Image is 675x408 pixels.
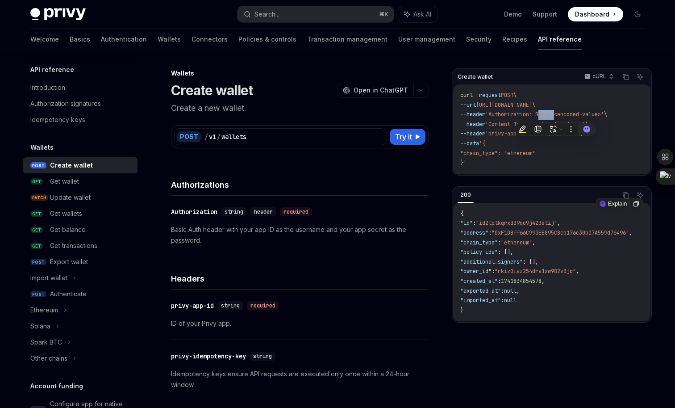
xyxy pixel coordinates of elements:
[517,287,520,294] span: ,
[398,29,455,50] a: User management
[247,301,279,310] div: required
[50,257,88,267] div: Export wallet
[501,92,513,99] span: POST
[460,140,479,147] span: --data
[30,353,67,364] div: Other chains
[30,162,46,169] span: POST
[460,121,485,128] span: --header
[171,301,214,310] div: privy-app-id
[379,11,388,18] span: ⌘ K
[354,86,408,95] span: Open in ChatGPT
[30,337,62,348] div: Spark BTC
[23,80,137,96] a: Introduction
[30,98,101,109] div: Authorization signatures
[460,278,498,285] span: "created_at"
[70,29,90,50] a: Basics
[460,307,463,314] span: }
[460,287,501,294] span: "exported_at"
[538,29,582,50] a: API reference
[171,318,429,329] p: ID of your Privy app.
[30,29,59,50] a: Welcome
[30,243,43,249] span: GET
[50,224,86,235] div: Get balance
[30,273,67,283] div: Import wallet
[576,268,579,275] span: ,
[485,130,579,137] span: 'privy-app-id: <privy-app-id>'
[492,229,629,236] span: "0xF1DBff66C993EE895C8cb176c30b07A559d76496"
[23,96,137,112] a: Authorization signatures
[209,132,216,141] div: v1
[485,121,585,128] span: 'Content-Type: application/json'
[579,69,617,84] button: cURL
[460,92,473,99] span: curl
[460,130,485,137] span: --header
[254,208,273,215] span: header
[504,297,517,304] span: null
[280,207,312,216] div: required
[30,321,50,332] div: Solana
[30,82,65,93] div: Introduction
[533,10,557,19] a: Support
[30,64,74,75] h5: API reference
[523,258,538,265] span: : [],
[337,83,413,98] button: Open in ChatGPT
[585,121,588,128] span: \
[23,286,137,302] a: POSTAuthenticate
[634,189,646,201] button: Ask AI
[171,207,217,216] div: Authorization
[395,131,412,142] span: Try it
[460,248,498,256] span: "policy_ids"
[204,132,208,141] div: /
[460,239,498,246] span: "chain_type"
[473,92,501,99] span: --request
[30,194,48,201] span: PATCH
[23,112,137,128] a: Idempotency keys
[592,73,606,80] p: cURL
[171,369,429,390] p: Idempotency keys ensure API requests are executed only once within a 24-hour window.
[398,6,437,22] button: Ask AI
[390,129,425,145] button: Try it
[50,192,91,203] div: Update wallet
[460,229,488,236] span: "address"
[50,160,93,171] div: Create wallet
[466,29,492,50] a: Security
[460,219,473,227] span: "id"
[604,111,607,118] span: \
[101,29,147,50] a: Authentication
[171,102,429,114] p: Create a new wallet.
[177,131,201,142] div: POST
[30,227,43,233] span: GET
[473,219,476,227] span: :
[568,7,623,21] a: Dashboard
[458,73,493,80] span: Create wallet
[513,92,517,99] span: \
[217,132,221,141] div: /
[171,273,429,285] h4: Headers
[23,157,137,173] a: POSTCreate wallet
[30,8,86,21] img: dark logo
[504,287,517,294] span: null
[460,210,463,217] span: {
[460,268,492,275] span: "owner_id"
[634,71,646,83] button: Ask AI
[30,381,83,391] h5: Account funding
[629,229,632,236] span: ,
[476,219,557,227] span: "id2tptkqrxd39qo9j423etij"
[23,206,137,222] a: GETGet wallets
[460,297,501,304] span: "imported_at"
[479,140,485,147] span: '{
[488,229,492,236] span: :
[192,29,228,50] a: Connectors
[50,176,79,187] div: Get wallet
[413,10,431,19] span: Ask AI
[460,159,467,166] span: }'
[557,219,560,227] span: ,
[498,248,513,256] span: : [],
[253,353,272,360] span: string
[23,189,137,206] a: PATCHUpdate wallet
[485,111,604,118] span: 'Authorization: Basic <encoded-value>'
[50,208,82,219] div: Get wallets
[498,239,501,246] span: :
[50,240,97,251] div: Get transactions
[30,178,43,185] span: GET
